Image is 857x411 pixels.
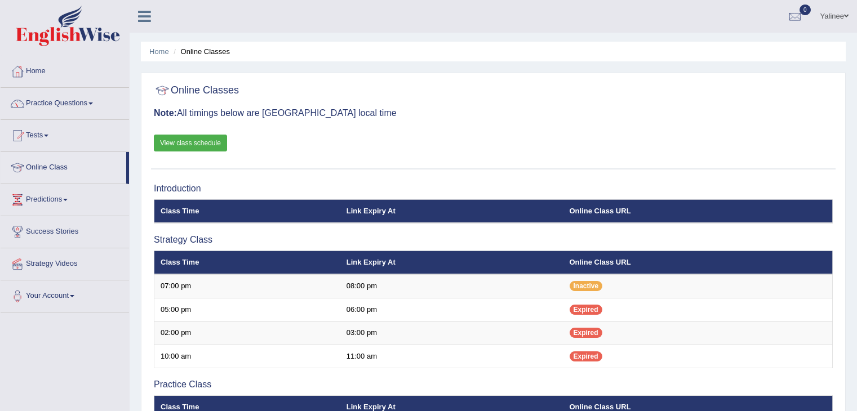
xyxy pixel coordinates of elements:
[1,216,129,244] a: Success Stories
[340,274,563,298] td: 08:00 pm
[154,135,227,151] a: View class schedule
[340,298,563,321] td: 06:00 pm
[1,120,129,148] a: Tests
[570,351,602,361] span: Expired
[1,248,129,276] a: Strategy Videos
[570,281,603,291] span: Inactive
[340,251,563,274] th: Link Expiry At
[1,280,129,309] a: Your Account
[154,82,239,99] h2: Online Classes
[154,184,833,194] h3: Introduction
[154,274,340,298] td: 07:00 pm
[1,152,126,180] a: Online Class
[340,321,563,345] td: 03:00 pm
[800,5,811,15] span: 0
[154,108,177,118] b: Note:
[154,235,833,245] h3: Strategy Class
[149,47,169,56] a: Home
[1,88,129,116] a: Practice Questions
[154,199,340,223] th: Class Time
[563,199,833,223] th: Online Class URL
[154,108,833,118] h3: All timings below are [GEOGRAPHIC_DATA] local time
[171,46,230,57] li: Online Classes
[154,321,340,345] td: 02:00 pm
[563,251,833,274] th: Online Class URL
[154,298,340,321] td: 05:00 pm
[340,199,563,223] th: Link Expiry At
[1,184,129,212] a: Predictions
[570,305,602,315] span: Expired
[570,328,602,338] span: Expired
[154,345,340,368] td: 10:00 am
[1,56,129,84] a: Home
[154,379,833,390] h3: Practice Class
[154,251,340,274] th: Class Time
[340,345,563,368] td: 11:00 am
